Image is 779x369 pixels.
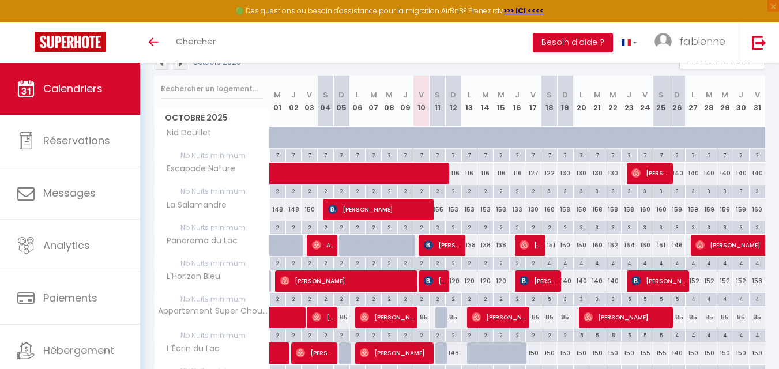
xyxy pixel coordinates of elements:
div: 162 [605,235,622,256]
div: 4 [638,257,653,268]
span: Panorama du Lac [156,235,240,247]
div: 3 [733,221,749,232]
abbr: S [435,89,440,100]
span: La Salamandre [156,199,229,212]
div: 158 [621,199,637,220]
span: [PERSON_NAME] [520,270,557,292]
div: 2 [510,185,525,196]
div: 3 [701,185,717,196]
div: 2 [398,221,413,232]
div: 140 [733,163,749,184]
span: Octobre 2025 [155,110,269,126]
div: 2 [302,221,317,232]
div: 2 [334,293,349,304]
div: 140 [685,163,701,184]
div: 3 [717,185,733,196]
abbr: J [739,89,743,100]
div: 2 [398,185,413,196]
abbr: L [468,89,471,100]
div: 7 [318,149,333,160]
a: >>> ICI <<<< [503,6,544,16]
span: Nb Nuits minimum [155,149,269,162]
div: 7 [717,149,733,160]
span: Nb Nuits minimum [155,257,269,270]
div: 130 [589,163,605,184]
div: 150 [557,235,573,256]
abbr: L [691,89,695,100]
div: 152 [685,270,701,292]
div: 3 [750,221,765,232]
div: 2 [477,221,493,232]
span: [PERSON_NAME] [472,306,525,328]
div: 2 [510,221,525,232]
div: 2 [462,257,477,268]
div: 2 [398,293,413,304]
span: Nid Douillet [156,127,214,140]
th: 13 [461,76,477,127]
div: 4 [701,257,717,268]
div: 7 [541,149,557,160]
div: 138 [461,235,477,256]
div: 2 [318,185,333,196]
div: 2 [413,293,429,304]
abbr: M [274,89,281,100]
div: 2 [477,257,493,268]
div: 158 [749,270,765,292]
div: 2 [302,185,317,196]
th: 29 [717,76,733,127]
div: 2 [558,221,573,232]
span: Hébergement [43,343,114,357]
div: 4 [622,257,637,268]
th: 27 [685,76,701,127]
div: 7 [398,149,413,160]
th: 07 [366,76,382,127]
div: 159 [669,199,685,220]
div: 3 [653,185,669,196]
div: 140 [717,163,733,184]
div: 140 [557,270,573,292]
div: 2 [477,185,493,196]
div: 2 [446,257,461,268]
div: 7 [302,149,317,160]
div: 140 [605,270,622,292]
abbr: M [609,89,616,100]
th: 28 [701,76,717,127]
abbr: M [721,89,728,100]
div: 140 [573,270,589,292]
th: 10 [413,76,430,127]
span: Réservations [43,133,110,148]
div: 2 [318,257,333,268]
div: 7 [605,149,621,160]
abbr: V [755,89,760,100]
div: 2 [286,221,302,232]
div: 120 [494,270,510,292]
span: [PERSON_NAME] [296,342,333,364]
div: 2 [398,257,413,268]
div: 2 [526,221,541,232]
th: 30 [733,76,749,127]
th: 04 [318,76,334,127]
div: 4 [558,257,573,268]
abbr: V [642,89,648,100]
div: 2 [334,185,349,196]
div: 160 [637,199,653,220]
div: 2 [286,257,302,268]
div: 160 [589,235,605,256]
div: 7 [494,149,509,160]
div: 150 [573,235,589,256]
div: 3 [638,185,653,196]
div: 7 [510,149,525,160]
div: 3 [717,221,733,232]
div: 2 [462,185,477,196]
div: 2 [270,185,285,196]
div: 4 [574,257,589,268]
div: 3 [574,221,589,232]
div: 7 [669,149,685,160]
div: 130 [573,163,589,184]
div: 4 [653,257,669,268]
th: 14 [477,76,494,127]
div: 164 [621,235,637,256]
div: 7 [462,149,477,160]
div: 153 [461,199,477,220]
